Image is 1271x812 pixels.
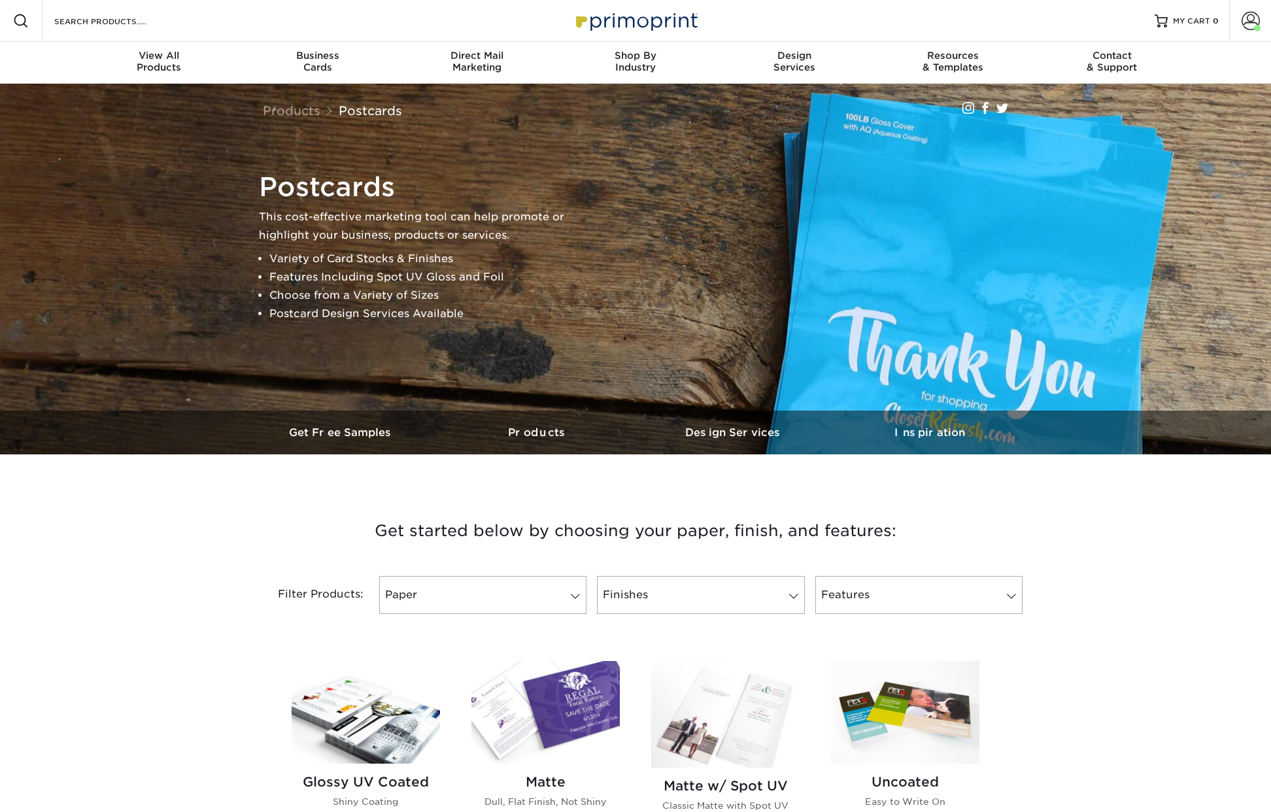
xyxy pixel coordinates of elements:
[1032,42,1191,84] a: Contact& Support
[439,426,635,439] h3: Products
[269,305,586,323] li: Postcard Design Services Available
[715,50,873,73] div: Services
[239,50,398,61] span: Business
[831,795,979,808] p: Easy to Write On
[556,42,715,84] a: Shop ByIndustry
[873,42,1032,84] a: Resources& Templates
[243,576,374,614] div: Filter Products:
[292,661,440,764] img: Glossy UV Coated Postcards
[715,50,873,61] span: Design
[832,426,1028,439] h3: Inspiration
[259,208,586,245] p: This cost-effective marketing tool can help promote or highlight your business, products or servi...
[439,411,635,454] a: Products
[80,50,239,61] span: View All
[80,42,239,84] a: View AllProducts
[471,774,620,790] h2: Matte
[1213,16,1219,25] span: 0
[339,103,402,118] a: Postcards
[570,7,701,35] img: Primoprint
[1032,50,1191,73] div: & Support
[398,50,556,73] div: Marketing
[243,426,439,439] h3: Get Free Samples
[1032,50,1191,61] span: Contact
[253,501,1018,560] h3: Get started below by choosing your paper, finish, and features:
[556,50,715,73] div: Industry
[651,799,800,812] p: Classic Matte with Spot UV
[379,576,586,614] a: Paper
[471,661,620,764] img: Matte Postcards
[832,411,1028,454] a: Inspiration
[292,774,440,790] h2: Glossy UV Coated
[292,795,440,808] p: Shiny Coating
[556,50,715,61] span: Shop By
[597,576,804,614] a: Finishes
[715,42,873,84] a: DesignServices
[263,103,320,118] a: Products
[398,42,556,84] a: Direct MailMarketing
[80,50,239,73] div: Products
[239,42,398,84] a: BusinessCards
[1173,16,1210,27] span: MY CART
[398,50,556,61] span: Direct Mail
[815,576,1023,614] a: Features
[651,778,800,794] h2: Matte w/ Spot UV
[873,50,1032,61] span: Resources
[471,795,620,808] p: Dull, Flat Finish, Not Shiny
[269,286,586,305] li: Choose from a Variety of Sizes
[239,50,398,73] div: Cards
[651,661,800,767] img: Matte w/ Spot UV Postcards
[259,171,586,203] h1: Postcards
[269,268,586,286] li: Features Including Spot UV Gloss and Foil
[635,426,832,439] h3: Design Services
[831,774,979,790] h2: Uncoated
[269,250,586,268] li: Variety of Card Stocks & Finishes
[243,411,439,454] a: Get Free Samples
[53,13,180,29] input: SEARCH PRODUCTS.....
[873,50,1032,73] div: & Templates
[831,661,979,764] img: Uncoated Postcards
[635,411,832,454] a: Design Services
